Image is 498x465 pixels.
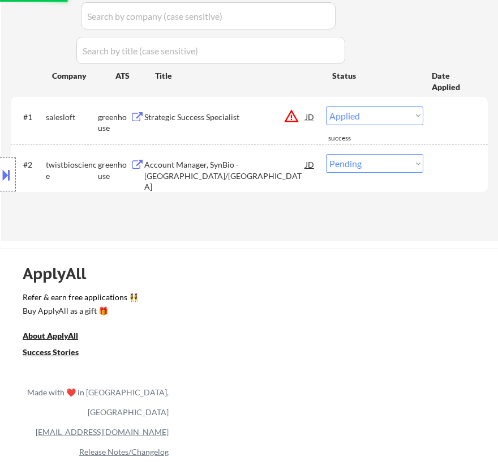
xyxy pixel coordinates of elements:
[304,154,315,174] div: JD
[328,134,373,143] div: success
[79,447,169,457] a: Release Notes/Changelog
[23,331,78,340] u: About ApplyAll
[23,382,169,422] div: Made with ❤️ in [GEOGRAPHIC_DATA], [GEOGRAPHIC_DATA]
[23,347,79,357] u: Success Stories
[432,70,474,92] div: Date Applied
[23,293,470,305] a: Refer & earn free applications 👯‍♀️
[144,112,306,123] div: Strategic Success Specialist
[144,159,306,193] div: Account Manager, SynBio - [GEOGRAPHIC_DATA]/[GEOGRAPHIC_DATA]
[36,427,169,437] a: [EMAIL_ADDRESS][DOMAIN_NAME]
[155,70,321,82] div: Title
[81,2,336,29] input: Search by company (case sensitive)
[23,330,94,344] a: About ApplyAll
[23,264,99,283] div: ApplyAll
[76,37,345,64] input: Search by title (case sensitive)
[23,305,136,319] a: Buy ApplyAll as a gift 🎁
[332,65,415,86] div: Status
[284,108,299,124] button: warning_amber
[23,307,136,315] div: Buy ApplyAll as a gift 🎁
[304,106,315,127] div: JD
[23,347,94,361] a: Success Stories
